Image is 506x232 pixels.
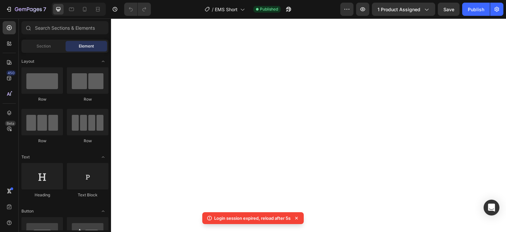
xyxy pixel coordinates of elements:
[43,5,46,13] p: 7
[98,206,108,216] span: Toggle open
[98,56,108,67] span: Toggle open
[21,58,34,64] span: Layout
[372,3,435,16] button: 1 product assigned
[21,154,30,160] span: Text
[3,3,49,16] button: 7
[21,96,63,102] div: Row
[67,138,108,144] div: Row
[468,6,484,13] div: Publish
[260,6,278,12] span: Published
[378,6,420,13] span: 1 product assigned
[214,215,291,221] p: Login session expired, reload after 5s
[37,43,51,49] span: Section
[98,152,108,162] span: Toggle open
[67,192,108,198] div: Text Block
[21,192,63,198] div: Heading
[79,43,94,49] span: Element
[443,7,454,12] span: Save
[5,121,16,126] div: Beta
[438,3,460,16] button: Save
[21,138,63,144] div: Row
[21,208,34,214] span: Button
[21,21,108,34] input: Search Sections & Elements
[124,3,151,16] div: Undo/Redo
[215,6,238,13] span: EMS Short
[462,3,490,16] button: Publish
[6,70,16,76] div: 450
[484,200,499,215] div: Open Intercom Messenger
[67,96,108,102] div: Row
[111,18,506,232] iframe: Design area
[212,6,213,13] span: /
